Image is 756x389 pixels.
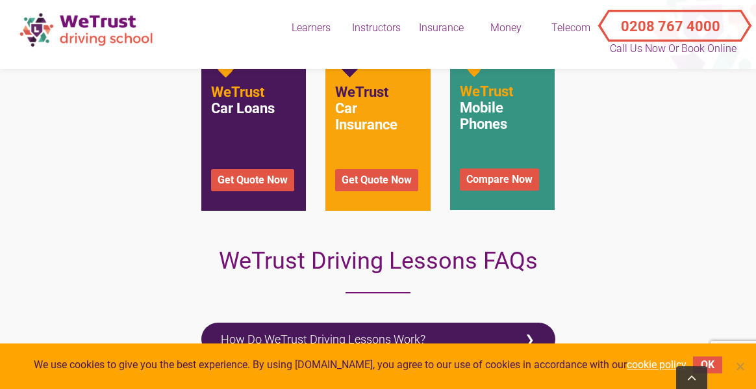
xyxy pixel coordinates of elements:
[335,169,418,191] a: Get Quote Now
[344,21,409,35] div: Instructors
[211,169,294,191] a: Get Quote Now
[609,41,738,57] p: Call Us Now or Book Online
[211,84,264,100] span: WeTrust
[538,21,603,35] div: Telecom
[460,168,539,191] a: Compare Now
[34,358,687,372] span: We use cookies to give you the best experience. By using [DOMAIN_NAME], you agree to our use of c...
[409,21,473,35] div: Insurance
[279,21,344,35] div: Learners
[473,21,538,35] div: Money
[13,7,162,53] img: wetrust-ds-logo.png
[603,7,743,33] button: Call Us Now or Book Online
[201,323,555,356] label: How Do WeTrust Driving Lessons Work?
[460,83,513,100] span: WeTrust
[211,84,297,156] h2: Car Loans
[335,84,421,156] h2: Car Insurance
[627,358,687,371] a: cookie policy
[335,84,388,100] span: WeTrust
[603,7,743,33] a: Call Us Now or Book Online 0208 767 4000
[733,360,746,373] span: No
[201,243,555,293] h2: WeTrust Driving Lessons FAQs
[460,83,546,155] h2: Mobile Phones
[693,356,722,373] button: OK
